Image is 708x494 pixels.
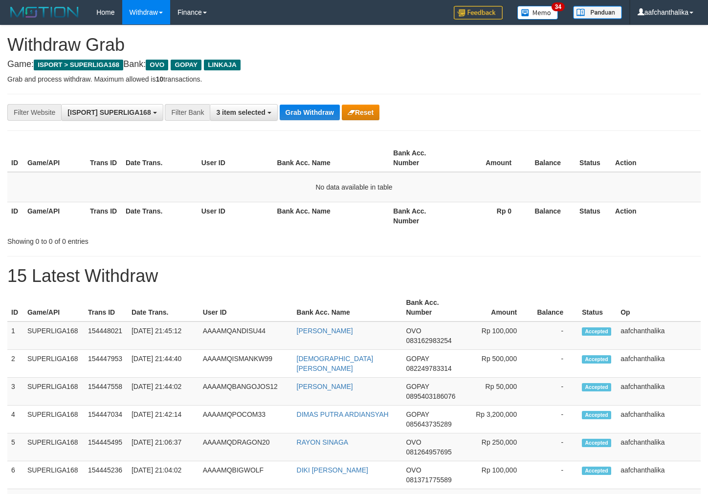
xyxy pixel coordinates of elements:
[165,104,210,121] div: Filter Bank
[84,294,128,322] th: Trans ID
[582,467,611,475] span: Accepted
[86,202,122,230] th: Trans ID
[531,461,578,489] td: -
[462,461,531,489] td: Rp 100,000
[7,294,23,322] th: ID
[531,294,578,322] th: Balance
[531,378,578,406] td: -
[128,433,199,461] td: [DATE] 21:06:37
[146,60,168,70] span: OVO
[84,461,128,489] td: 154445236
[582,383,611,391] span: Accepted
[128,406,199,433] td: [DATE] 21:42:14
[23,378,84,406] td: SUPERLIGA168
[7,74,701,84] p: Grab and process withdraw. Maximum allowed is transactions.
[297,327,353,335] a: [PERSON_NAME]
[297,383,353,390] a: [PERSON_NAME]
[7,322,23,350] td: 1
[617,433,701,461] td: aafchanthalika
[462,322,531,350] td: Rp 100,000
[575,202,611,230] th: Status
[293,294,402,322] th: Bank Acc. Name
[617,378,701,406] td: aafchanthalika
[617,350,701,378] td: aafchanthalika
[582,327,611,336] span: Accepted
[582,355,611,364] span: Accepted
[7,202,23,230] th: ID
[7,172,701,202] td: No data available in table
[452,202,526,230] th: Rp 0
[7,233,288,246] div: Showing 0 to 0 of 0 entries
[406,337,451,344] span: Copy 083162983254 to clipboard
[128,294,199,322] th: Date Trans.
[84,433,128,461] td: 154445495
[406,438,421,446] span: OVO
[406,327,421,335] span: OVO
[406,365,451,372] span: Copy 082249783314 to clipboard
[531,350,578,378] td: -
[199,322,293,350] td: AAAAMQANDISU44
[155,75,163,83] strong: 10
[462,294,531,322] th: Amount
[7,266,701,286] h1: 15 Latest Withdraw
[23,461,84,489] td: SUPERLIGA168
[406,410,429,418] span: GOPAY
[611,202,701,230] th: Action
[582,439,611,447] span: Accepted
[452,144,526,172] th: Amount
[128,461,199,489] td: [DATE] 21:04:02
[406,420,451,428] span: Copy 085643735289 to clipboard
[342,105,379,120] button: Reset
[216,108,265,116] span: 3 item selected
[67,108,151,116] span: [ISPORT] SUPERLIGA168
[199,433,293,461] td: AAAAMQDRAGON20
[122,202,198,230] th: Date Trans.
[273,144,390,172] th: Bank Acc. Name
[23,406,84,433] td: SUPERLIGA168
[7,144,23,172] th: ID
[128,378,199,406] td: [DATE] 21:44:02
[531,406,578,433] td: -
[297,466,368,474] a: DIKI [PERSON_NAME]
[7,350,23,378] td: 2
[7,461,23,489] td: 6
[531,322,578,350] td: -
[23,294,84,322] th: Game/API
[280,105,340,120] button: Grab Withdraw
[617,406,701,433] td: aafchanthalika
[171,60,201,70] span: GOPAY
[61,104,163,121] button: [ISPORT] SUPERLIGA168
[210,104,277,121] button: 3 item selected
[84,322,128,350] td: 154448021
[462,378,531,406] td: Rp 50,000
[406,355,429,363] span: GOPAY
[617,461,701,489] td: aafchanthalika
[462,433,531,461] td: Rp 250,000
[389,202,452,230] th: Bank Acc. Number
[84,406,128,433] td: 154447034
[7,104,61,121] div: Filter Website
[23,322,84,350] td: SUPERLIGA168
[617,294,701,322] th: Op
[199,378,293,406] td: AAAAMQBANGOJOS12
[7,378,23,406] td: 3
[199,461,293,489] td: AAAAMQBIGWOLF
[297,438,349,446] a: RAYON SINAGA
[7,406,23,433] td: 4
[198,144,273,172] th: User ID
[406,383,429,390] span: GOPAY
[517,6,558,20] img: Button%20Memo.svg
[297,355,374,372] a: [DEMOGRAPHIC_DATA] [PERSON_NAME]
[526,202,575,230] th: Balance
[273,202,390,230] th: Bank Acc. Name
[7,433,23,461] td: 5
[406,392,455,400] span: Copy 0895403186076 to clipboard
[402,294,462,322] th: Bank Acc. Number
[23,202,86,230] th: Game/API
[7,5,82,20] img: MOTION_logo.png
[23,144,86,172] th: Game/API
[454,6,503,20] img: Feedback.jpg
[611,144,701,172] th: Action
[617,322,701,350] td: aafchanthalika
[34,60,123,70] span: ISPORT > SUPERLIGA168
